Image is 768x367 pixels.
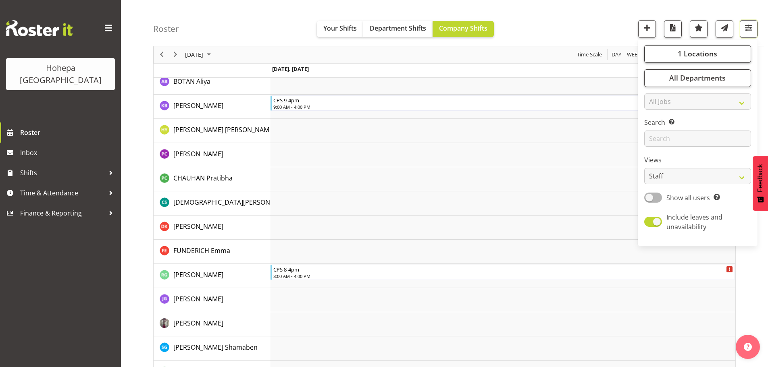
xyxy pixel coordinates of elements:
[638,20,656,38] button: Add a new shift
[20,207,105,219] span: Finance & Reporting
[154,312,270,336] td: GINOYA Pushpaben resource
[154,167,270,191] td: CHAUHAN Pratibha resource
[273,273,733,279] div: 8:00 AM - 4:00 PM
[576,50,604,60] button: Time Scale
[154,191,270,216] td: CHRISTIAN Sinny resource
[610,50,623,60] button: Timeline Day
[644,156,751,165] label: Views
[173,246,230,255] a: FUNDERICH Emma
[669,73,726,83] span: All Departments
[184,50,204,60] span: [DATE]
[154,264,270,288] td: GABIRE Rachel resource
[666,213,722,231] span: Include leaves and unavailability
[271,95,735,111] div: BURTON Katherine"s event - CPS 9-4pm Begin From Monday, September 15, 2025 at 9:00:00 AM GMT+12:0...
[273,96,733,104] div: CPS 9-4pm
[173,101,223,110] a: [PERSON_NAME]
[173,125,275,134] span: [PERSON_NAME] [PERSON_NAME]
[6,20,73,36] img: Rosterit website logo
[363,21,433,37] button: Department Shifts
[173,222,223,231] a: [PERSON_NAME]
[644,45,751,63] button: 1 Locations
[433,21,494,37] button: Company Shifts
[370,24,426,33] span: Department Shifts
[757,164,764,192] span: Feedback
[154,70,270,95] td: BOTAN Aliya resource
[666,193,710,202] span: Show all users
[173,173,233,183] a: CHAUHAN Pratibha
[14,62,107,86] div: Hohepa [GEOGRAPHIC_DATA]
[173,149,223,158] span: [PERSON_NAME]
[173,77,210,86] a: BOTAN Aliya
[173,294,223,303] span: [PERSON_NAME]
[154,143,270,167] td: CHANDRA Praveen resource
[173,318,223,328] a: [PERSON_NAME]
[156,50,167,60] button: Previous
[173,125,275,135] a: [PERSON_NAME] [PERSON_NAME]
[644,131,751,147] input: Search
[173,343,258,352] span: [PERSON_NAME] Shamaben
[611,50,622,60] span: Day
[20,187,105,199] span: Time & Attendance
[173,294,223,304] a: [PERSON_NAME]
[272,65,309,73] span: [DATE], [DATE]
[154,336,270,361] td: GOYANI Shamaben resource
[173,149,223,159] a: [PERSON_NAME]
[173,174,233,182] span: CHAUHAN Pratibha
[20,126,117,139] span: Roster
[182,46,216,63] div: September 15, 2025
[690,20,708,38] button: Highlight an important date within the roster.
[173,198,293,207] span: [DEMOGRAPHIC_DATA][PERSON_NAME]
[173,342,258,352] a: [PERSON_NAME] Shamaben
[154,216,270,240] td: DEQUINA Kaye resource
[155,46,169,63] div: previous period
[173,270,223,280] a: [PERSON_NAME]
[271,265,735,280] div: GABIRE Rachel"s event - CPS 8-4pm Begin From Monday, September 15, 2025 at 8:00:00 AM GMT+12:00 E...
[273,104,733,110] div: 9:00 AM - 4:00 PM
[678,49,717,59] span: 1 Locations
[20,167,105,179] span: Shifts
[753,156,768,211] button: Feedback - Show survey
[154,95,270,119] td: BURTON Katherine resource
[154,240,270,264] td: FUNDERICH Emma resource
[626,50,641,60] span: Week
[323,24,357,33] span: Your Shifts
[169,46,182,63] div: next period
[716,20,733,38] button: Send a list of all shifts for the selected filtered period to all rostered employees.
[740,20,758,38] button: Filter Shifts
[154,288,270,312] td: GEORGE Justin resource
[20,147,117,159] span: Inbox
[644,118,751,128] label: Search
[184,50,214,60] button: September 2025
[170,50,181,60] button: Next
[173,270,223,279] span: [PERSON_NAME]
[173,197,293,207] a: [DEMOGRAPHIC_DATA][PERSON_NAME]
[626,50,642,60] button: Timeline Week
[664,20,682,38] button: Download a PDF of the roster for the current day
[439,24,487,33] span: Company Shifts
[273,265,733,273] div: CPS 8-4pm
[744,343,752,351] img: help-xxl-2.png
[154,119,270,143] td: CARRASCO HERNANDEZ Yasna resource
[644,69,751,87] button: All Departments
[317,21,363,37] button: Your Shifts
[173,319,223,328] span: [PERSON_NAME]
[576,50,603,60] span: Time Scale
[153,24,179,33] h4: Roster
